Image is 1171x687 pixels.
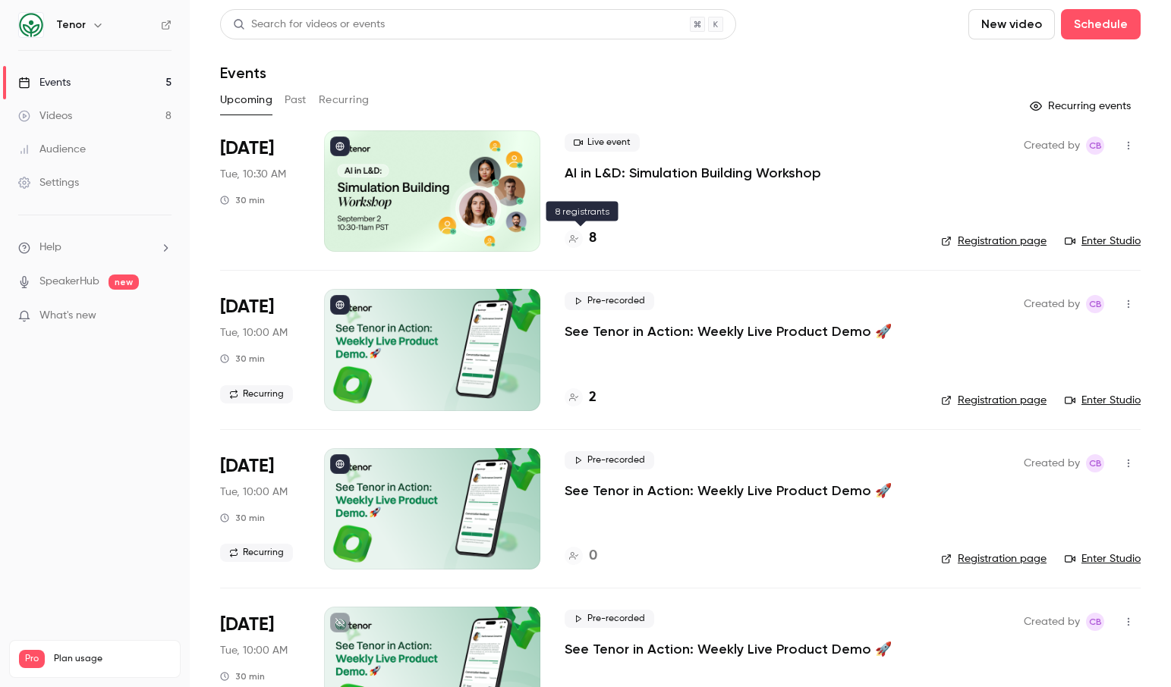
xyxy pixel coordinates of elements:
[18,175,79,190] div: Settings
[565,546,597,566] a: 0
[220,670,265,682] div: 30 min
[220,136,274,161] span: [DATE]
[1086,613,1104,631] span: Chloe Beard
[589,387,597,408] h4: 2
[220,643,288,658] span: Tue, 10:00 AM
[589,228,597,249] h4: 8
[220,130,300,252] div: Sep 2 Tue, 10:30 AM (America/Los Angeles)
[153,309,172,323] iframe: Noticeable Trigger
[1024,136,1080,155] span: Created by
[565,640,892,658] a: See Tenor in Action: Weekly Live Product Demo 🚀
[18,240,172,256] li: help-dropdown-opener
[220,544,293,562] span: Recurring
[1086,295,1104,313] span: Chloe Beard
[941,234,1047,249] a: Registration page
[941,393,1047,408] a: Registration page
[19,13,43,37] img: Tenor
[1065,393,1141,408] a: Enter Studio
[565,228,597,249] a: 8
[1089,136,1102,155] span: CB
[39,274,99,290] a: SpeakerHub
[19,650,45,668] span: Pro
[565,322,892,340] a: See Tenor in Action: Weekly Live Product Demo 🚀
[1086,136,1104,155] span: Chloe Beard
[1024,613,1080,631] span: Created by
[319,88,370,112] button: Recurring
[1024,295,1080,313] span: Created by
[1061,9,1141,39] button: Schedule
[220,613,274,637] span: [DATE]
[220,64,266,82] h1: Events
[968,9,1055,39] button: New video
[1089,295,1102,313] span: CB
[285,88,307,112] button: Past
[18,142,86,157] div: Audience
[1086,454,1104,472] span: Chloe Beard
[1089,613,1102,631] span: CB
[220,295,274,319] span: [DATE]
[565,387,597,408] a: 2
[220,512,265,524] div: 30 min
[565,292,654,310] span: Pre-recorded
[565,133,640,152] span: Live event
[1065,551,1141,566] a: Enter Studio
[941,551,1047,566] a: Registration page
[220,385,293,403] span: Recurring
[220,289,300,410] div: Sep 9 Tue, 10:00 AM (America/Los Angeles)
[220,88,272,112] button: Upcoming
[220,448,300,569] div: Sep 16 Tue, 10:00 AM (America/Los Angeles)
[54,653,171,665] span: Plan usage
[589,546,597,566] h4: 0
[220,353,265,365] div: 30 min
[233,17,385,33] div: Search for videos or events
[1065,234,1141,249] a: Enter Studio
[220,194,265,206] div: 30 min
[109,274,139,290] span: new
[1023,94,1141,118] button: Recurring events
[565,164,821,182] a: AI in L&D: Simulation Building Workshop
[18,108,72,124] div: Videos
[565,482,892,500] a: See Tenor in Action: Weekly Live Product Demo 🚀
[1024,454,1080,472] span: Created by
[220,325,288,340] span: Tue, 10:00 AM
[39,308,96,324] span: What's new
[56,17,86,33] h6: Tenor
[18,75,71,90] div: Events
[220,167,286,182] span: Tue, 10:30 AM
[220,485,288,500] span: Tue, 10:00 AM
[565,451,654,469] span: Pre-recorded
[1089,454,1102,472] span: CB
[565,610,654,628] span: Pre-recorded
[220,454,274,478] span: [DATE]
[39,240,61,256] span: Help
